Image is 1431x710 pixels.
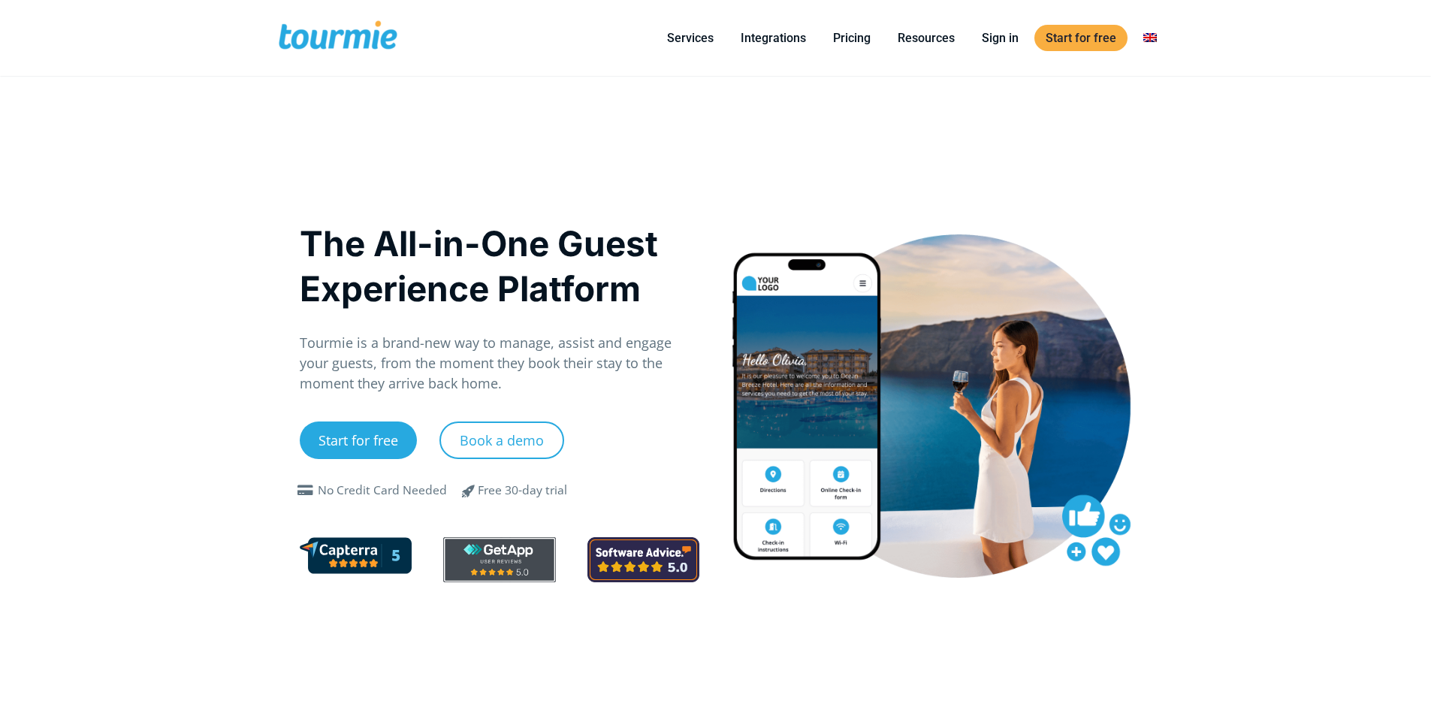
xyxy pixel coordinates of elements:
span:  [294,485,318,497]
div: Free 30-day trial [478,482,567,500]
a: Services [656,29,725,47]
a: Book a demo [439,421,564,459]
a: Sign in [971,29,1030,47]
a: Integrations [729,29,817,47]
div: No Credit Card Needed [318,482,447,500]
h1: The All-in-One Guest Experience Platform [300,221,700,311]
a: Pricing [822,29,882,47]
a: Start for free [1034,25,1128,51]
span:  [451,482,487,500]
a: Resources [886,29,966,47]
p: Tourmie is a brand-new way to manage, assist and engage your guests, from the moment they book th... [300,333,700,394]
a: Start for free [300,421,417,459]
